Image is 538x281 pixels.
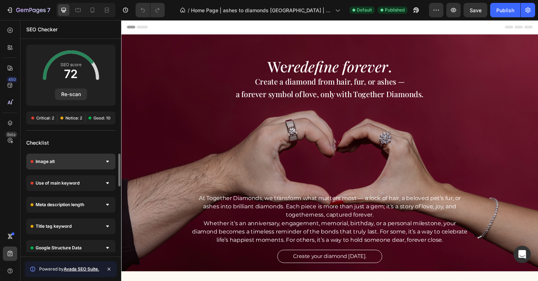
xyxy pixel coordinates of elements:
span: Meta description length [36,201,84,208]
span: Powered by [39,266,99,272]
div: Beta [5,132,17,137]
p: SEO Checker [26,25,58,34]
span: Save [470,7,482,13]
a: Avada SEO Suite. [64,266,99,272]
p: 7 [47,6,50,14]
iframe: Design area [121,20,538,281]
span: Title tag keyword [36,223,72,230]
p: Create your diamond [DATE]. [178,241,254,249]
span: Notice: 2 [65,115,82,121]
i: forever [229,38,276,58]
span: Home Page | ashes to diamonds [GEOGRAPHIC_DATA] | hair to diamonds | cremation diamonds| memorial... [191,6,332,14]
div: 450 [7,77,17,82]
span: Use of main keyword [36,180,79,187]
div: Checklist [20,136,121,149]
span: Google Structure Data [36,244,82,251]
span: Image alt [36,158,55,165]
button: Save [464,3,487,17]
button: 7 [3,3,54,17]
span: Critical: 2 [36,115,54,121]
span: Good: 10 [94,115,110,121]
div: Undo/Redo [136,3,165,17]
p: At Together Diamonds, we transform what matters most — a lock of hair, a beloved pet’s fur, or as... [72,180,360,206]
i: redefine [172,38,225,58]
span: Published [385,7,405,13]
button: Re-scan [55,89,87,100]
p: a forever symbol of love, only with Together Diamonds. [29,71,403,83]
span: / [188,6,190,14]
span: SEO score [60,61,82,68]
div: Open Intercom Messenger [514,246,531,263]
div: Publish [496,6,514,14]
button: Publish [490,3,520,17]
p: Whether it’s an anniversary, engagement, memorial, birthday, or a personal milestone, your diamon... [72,206,360,232]
span: Default [357,7,372,13]
span: 72 [60,68,82,80]
a: Create your diamond [DATE]. [161,238,270,252]
p: Create a diamond from hair, fur, or ashes — [29,58,403,70]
